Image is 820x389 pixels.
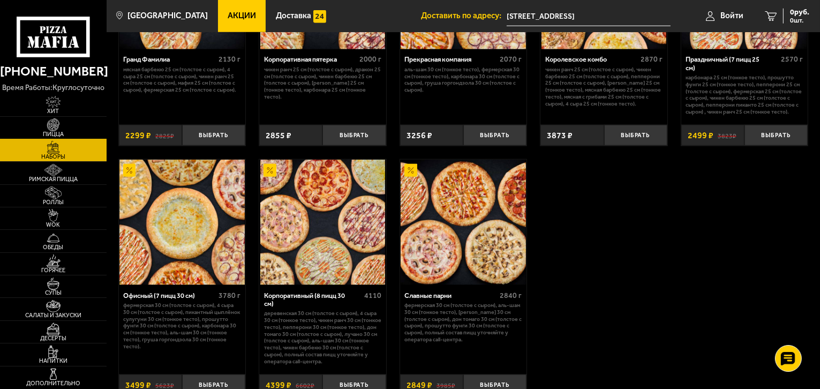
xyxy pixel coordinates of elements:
[123,66,240,94] p: Мясная Барбекю 25 см (толстое с сыром), 4 сыра 25 см (толстое с сыром), Чикен Ранч 25 см (толстое...
[123,302,240,350] p: Фермерская 30 см (толстое с сыром), 4 сыра 30 см (толстое с сыром), Пикантный цыплёнок сулугуни 3...
[507,6,671,26] input: Ваш адрес доставки
[359,55,381,64] span: 2000 г
[123,55,216,63] div: Гранд Фамилиа
[119,160,245,285] img: Офисный (7 пицц 30 см)
[276,12,311,20] span: Доставка
[219,291,240,300] span: 3780 г
[404,291,497,300] div: Славные парни
[688,131,713,140] span: 2499 ₽
[182,125,245,146] button: Выбрать
[264,291,362,308] div: Корпоративный (8 пицц 30 см)
[404,66,522,94] p: Аль-Шам 30 см (тонкое тесто), Фермерская 30 см (тонкое тесто), Карбонара 30 см (толстое с сыром),...
[123,291,216,300] div: Офисный (7 пицц 30 см)
[604,125,667,146] button: Выбрать
[547,131,573,140] span: 3873 ₽
[686,55,778,72] div: Праздничный (7 пицц 25 см)
[500,55,522,64] span: 2070 г
[407,131,432,140] span: 3256 ₽
[119,160,246,285] a: АкционныйОфисный (7 пицц 30 см)
[125,131,151,140] span: 2299 ₽
[421,12,507,20] span: Доставить по адресу:
[790,17,809,24] span: 0 шт.
[500,291,522,300] span: 2840 г
[400,160,527,285] a: АкционныйСлавные парни
[259,160,386,285] a: АкционныйКорпоративный (8 пицц 30 см)
[641,55,663,64] span: 2870 г
[545,66,663,108] p: Чикен Ранч 25 см (толстое с сыром), Чикен Барбекю 25 см (толстое с сыром), Пепперони 25 см (толст...
[545,55,638,63] div: Королевское комбо
[463,125,526,146] button: Выбрать
[127,12,208,20] span: [GEOGRAPHIC_DATA]
[264,164,276,177] img: Акционный
[790,9,809,16] span: 0 руб.
[364,291,381,300] span: 4110
[781,55,803,64] span: 2570 г
[404,302,522,343] p: Фермерская 30 см (толстое с сыром), Аль-Шам 30 см (тонкое тесто), [PERSON_NAME] 30 см (толстое с ...
[686,74,803,116] p: Карбонара 25 см (тонкое тесто), Прошутто Фунги 25 см (тонкое тесто), Пепперони 25 см (толстое с с...
[507,6,671,26] span: Россия, Санкт-Петербург, Бестужевская улица, 48
[744,125,808,146] button: Выбрать
[322,125,386,146] button: Выбрать
[720,12,743,20] span: Войти
[401,160,526,285] img: Славные парни
[260,160,386,285] img: Корпоративный (8 пицц 30 см)
[123,164,136,177] img: Акционный
[155,131,174,140] s: 2825 ₽
[264,310,381,365] p: Деревенская 30 см (толстое с сыром), 4 сыра 30 см (тонкое тесто), Чикен Ранч 30 см (тонкое тесто)...
[404,55,497,63] div: Прекрасная компания
[228,12,256,20] span: Акции
[718,131,736,140] s: 3823 ₽
[219,55,240,64] span: 2130 г
[313,10,326,23] img: 15daf4d41897b9f0e9f617042186c801.svg
[266,131,291,140] span: 2855 ₽
[404,164,417,177] img: Акционный
[264,66,381,101] p: Чикен Ранч 25 см (толстое с сыром), Дракон 25 см (толстое с сыром), Чикен Барбекю 25 см (толстое ...
[264,55,357,63] div: Корпоративная пятерка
